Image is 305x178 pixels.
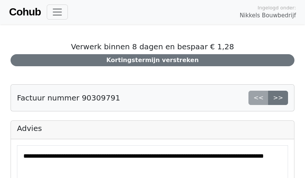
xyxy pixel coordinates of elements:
[268,91,288,105] a: >>
[240,11,296,20] span: Nikkels Bouwbedrijf
[17,93,120,102] h5: Factuur nummer 90309791
[17,124,288,133] h5: Advies
[9,3,41,21] a: Cohub
[11,54,294,66] div: Kortingstermijn verstreken
[47,5,68,20] button: Toggle navigation
[11,42,294,51] h5: Verwerk binnen 8 dagen en bespaar € 1,28
[257,4,296,11] span: Ingelogd onder:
